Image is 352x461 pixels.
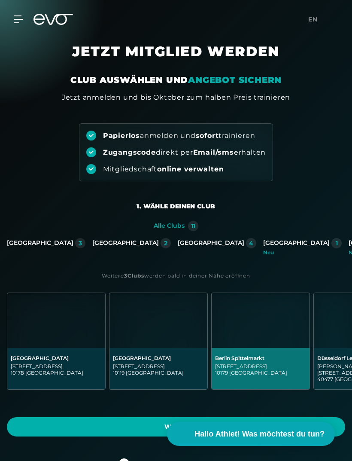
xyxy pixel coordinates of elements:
div: Alle Clubs [154,222,185,230]
div: 3 [79,240,82,246]
div: CLUB AUSWÄHLEN UND [70,74,282,86]
strong: online verwalten [157,165,224,173]
div: Mitgliedschaft [103,165,224,174]
strong: Zugangscode [103,148,156,156]
span: en [308,15,318,23]
div: [STREET_ADDRESS] 10178 [GEOGRAPHIC_DATA] [11,363,102,376]
span: Hallo Athlet! Was möchtest du tun? [194,428,325,440]
strong: Email/sms [193,148,234,156]
strong: 3 [124,272,127,279]
div: [GEOGRAPHIC_DATA] [11,355,102,361]
div: 4 [249,240,253,246]
div: 11 [191,223,195,229]
div: [GEOGRAPHIC_DATA] [7,239,73,247]
div: 2 [164,240,167,246]
div: [GEOGRAPHIC_DATA] [92,239,159,247]
strong: Clubs [127,272,144,279]
div: Berlin Spittelmarkt [215,355,306,361]
div: [GEOGRAPHIC_DATA] [113,355,204,361]
a: en [308,15,323,24]
h1: JETZT MITGLIED WERDEN [30,43,322,74]
em: ANGEBOT SICHERN [188,75,282,85]
strong: Papierlos [103,131,140,140]
div: [STREET_ADDRESS] 10179 [GEOGRAPHIC_DATA] [215,363,306,376]
div: anmelden und trainieren [103,131,255,140]
strong: sofort [196,131,219,140]
div: direkt per erhalten [103,148,266,157]
div: [GEOGRAPHIC_DATA] [263,239,330,247]
div: 1 [336,240,338,246]
div: Jetzt anmelden und bis Oktober zum halben Preis trainieren [62,92,290,103]
div: [GEOGRAPHIC_DATA] [178,239,244,247]
a: Weiter [7,417,345,437]
div: [STREET_ADDRESS] 10119 [GEOGRAPHIC_DATA] [113,363,204,376]
div: Neu [263,250,342,255]
div: 1. Wähle deinen Club [137,202,215,211]
button: Hallo Athlet! Was möchtest du tun? [167,422,335,446]
span: Weiter [17,422,335,431]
